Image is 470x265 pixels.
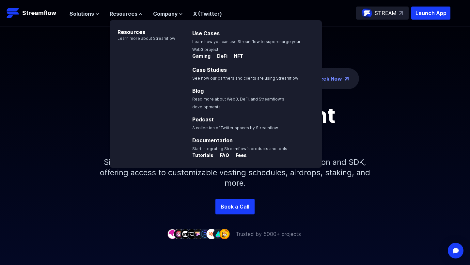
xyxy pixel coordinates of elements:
img: company-5 [193,229,204,239]
a: Podcast [192,116,214,123]
img: company-8 [213,229,223,239]
a: Blog [192,87,204,94]
button: Resources [110,10,143,18]
a: Case Studies [192,67,227,73]
img: company-9 [219,229,230,239]
p: Streamflow [22,8,56,18]
a: Streamflow [7,7,63,20]
a: Fees [230,153,247,159]
span: See how our partners and clients are using Streamflow [192,76,298,81]
p: Learn more about Streamflow [110,36,175,41]
div: Open Intercom Messenger [448,243,463,258]
img: top-right-arrow.png [345,77,349,81]
h1: Token management infrastructure [88,105,382,147]
img: Streamflow Logo [7,7,20,20]
img: streamflow-logo-circle.png [362,8,372,18]
a: STREAM [356,7,409,20]
p: Simplify your token distribution with Streamflow's Application and SDK, offering access to custom... [95,147,375,199]
span: Learn how you can use Streamflow to supercharge your Web3 project [192,39,301,52]
p: NFT [229,53,243,59]
span: Resources [110,10,137,18]
a: X (Twitter) [193,10,222,17]
a: FAQ [215,153,230,159]
span: A collection of Twitter spaces by Streamflow [192,125,278,130]
img: company-2 [174,229,184,239]
p: Gaming [192,53,211,59]
button: Company [153,10,183,18]
a: Use Cases [192,30,220,37]
img: company-4 [187,229,197,239]
a: Gaming [192,54,212,60]
a: Tutorials [192,153,215,159]
span: Company [153,10,178,18]
img: company-6 [200,229,210,239]
a: Book a Call [215,199,255,214]
p: Resources [110,20,175,36]
span: Solutions [70,10,94,18]
a: NFT [229,54,243,60]
p: Tutorials [192,152,213,159]
img: top-right-arrow.svg [399,11,403,15]
span: Read more about Web3, DeFi, and Streamflow’s developments [192,97,284,109]
p: DeFi [212,53,227,59]
p: FAQ [215,152,229,159]
span: Start integrating Streamflow’s products and tools [192,146,287,151]
button: Launch App [411,7,450,20]
img: company-1 [167,229,178,239]
img: company-3 [180,229,191,239]
p: Fees [230,152,247,159]
p: STREAM [375,9,397,17]
p: Trusted by 5000+ projects [236,230,301,238]
img: company-7 [206,229,217,239]
a: Check Now [313,75,342,83]
a: DeFi [212,54,229,60]
a: Documentation [192,137,233,144]
button: Solutions [70,10,99,18]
